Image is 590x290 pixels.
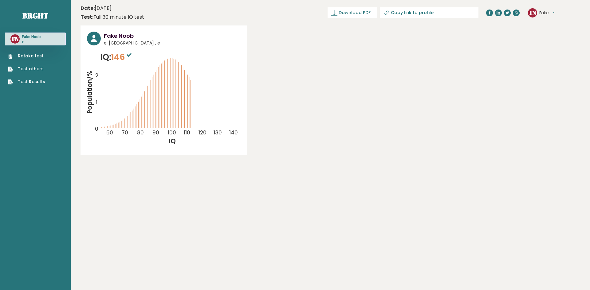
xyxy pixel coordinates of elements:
[95,72,98,79] tspan: 2
[328,7,377,18] a: Download PDF
[169,137,176,145] tspan: IQ
[152,129,159,137] tspan: 90
[137,129,144,137] tspan: 80
[214,129,222,137] tspan: 130
[8,66,45,72] a: Test others
[81,14,144,21] div: Full 30 minute IQ test
[96,99,97,106] tspan: 1
[8,79,45,85] a: Test Results
[230,129,238,137] tspan: 140
[100,51,133,63] p: IQ:
[22,11,48,21] a: Brght
[95,126,98,133] tspan: 0
[168,129,176,137] tspan: 100
[22,34,41,39] h3: Fake Noob
[529,9,536,16] text: FN
[81,14,93,21] b: Test:
[106,129,113,137] tspan: 60
[22,40,41,44] p: e
[85,71,94,114] tspan: Population/%
[539,10,555,16] button: Fake
[111,51,133,63] span: 146
[104,40,241,46] span: e, [GEOGRAPHIC_DATA] , e
[8,53,45,59] a: Retake test
[104,32,241,40] h3: Fake Noob
[339,10,371,16] span: Download PDF
[199,129,207,137] tspan: 120
[184,129,190,137] tspan: 110
[12,35,19,42] text: FN
[122,129,128,137] tspan: 70
[81,5,112,12] time: [DATE]
[81,5,95,12] b: Date:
